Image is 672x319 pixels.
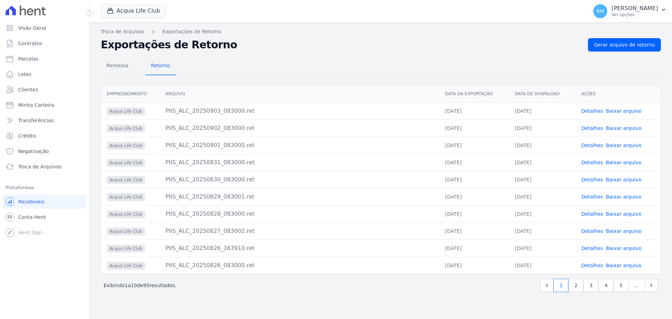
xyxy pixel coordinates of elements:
p: [PERSON_NAME] [611,5,658,12]
td: [DATE] [440,222,509,240]
td: [DATE] [440,171,509,188]
a: 1 [553,279,568,292]
span: 95 [143,283,149,288]
a: Lotes [3,67,86,81]
span: RM [596,9,604,14]
a: Detalhes [581,143,603,148]
td: [DATE] [440,257,509,274]
span: 1 [125,283,128,288]
span: Remessa [102,58,133,72]
td: [DATE] [440,137,509,154]
th: Ações [576,85,660,103]
span: Acqua Life Club [107,125,145,132]
div: Plataformas [6,183,84,192]
nav: Tab selector [101,57,176,75]
div: PIIS_ALC_20250828_083000.ret [166,210,434,218]
a: Detalhes [581,245,603,251]
a: Detalhes [581,211,603,217]
a: Minha Carteira [3,98,86,112]
a: Baixar arquivo [606,177,642,182]
td: [DATE] [509,154,576,171]
a: Clientes [3,83,86,97]
a: Parcelas [3,52,86,66]
a: Detalhes [581,108,603,114]
a: Exportações de Retorno [162,28,221,35]
th: Data da Exportação [440,85,509,103]
a: 2 [568,279,583,292]
span: Crédito [18,132,36,139]
a: Baixar arquivo [606,143,642,148]
a: Visão Geral [3,21,86,35]
th: Data de Download [509,85,576,103]
a: 5 [614,279,629,292]
div: PIIS_ALC_20250827_083002.ret [166,227,434,235]
a: Baixar arquivo [606,263,642,268]
td: [DATE] [509,119,576,137]
span: Minha Carteira [18,102,54,109]
div: PIIS_ALC_20250826_083000.ret [166,261,434,270]
a: Negativação [3,144,86,158]
a: Detalhes [581,177,603,182]
a: Detalhes [581,263,603,268]
div: PIIS_ALC_20250903_083000.ret [166,107,434,115]
p: Exibindo a de resultados. [104,282,176,289]
a: Baixar arquivo [606,160,642,165]
th: Arquivo [160,85,440,103]
span: 10 [131,283,137,288]
a: Remessa [101,57,134,75]
a: Troca de Arquivos [101,28,144,35]
a: Detalhes [581,160,603,165]
a: Baixar arquivo [606,245,642,251]
span: Recebíveis [18,198,44,205]
span: Negativação [18,148,49,155]
span: Clientes [18,86,38,93]
a: Crédito [3,129,86,143]
td: [DATE] [509,205,576,222]
div: PIIS_ALC_20250902_083000.ret [166,124,434,132]
td: [DATE] [509,102,576,119]
a: Conta Hent [3,210,86,224]
td: [DATE] [440,205,509,222]
span: Acqua Life Club [107,210,145,218]
a: Detalhes [581,228,603,234]
span: Contratos [18,40,42,47]
a: Baixar arquivo [606,211,642,217]
span: Visão Geral [18,25,46,32]
th: Empreendimento [101,85,160,103]
a: Baixar arquivo [606,194,642,200]
span: Troca de Arquivos [18,163,62,170]
a: Next [645,279,658,292]
button: RM [PERSON_NAME] Ver opções [588,1,672,21]
a: Baixar arquivo [606,108,642,114]
span: Acqua Life Club [107,262,145,270]
td: [DATE] [509,240,576,257]
div: PIIS_ALC_20250901_083000.ret [166,141,434,150]
a: 4 [598,279,614,292]
td: [DATE] [440,119,509,137]
a: Detalhes [581,125,603,131]
p: Ver opções [611,12,658,18]
a: Detalhes [581,194,603,200]
td: [DATE] [509,222,576,240]
td: [DATE] [509,171,576,188]
span: Acqua Life Club [107,228,145,235]
span: Acqua Life Club [107,159,145,167]
div: PIIS_ALC_20250826_163910.ret [166,244,434,252]
a: Retorno [145,57,176,75]
a: Previous [540,279,553,292]
div: PIIS_ALC_20250831_083000.ret [166,158,434,167]
td: [DATE] [509,188,576,205]
span: Lotes [18,71,31,78]
a: Gerar arquivo de retorno [588,38,661,51]
span: Acqua Life Club [107,176,145,184]
h2: Exportações de Retorno [101,39,582,51]
span: Parcelas [18,55,38,62]
span: … [628,279,645,292]
span: Retorno [147,58,174,72]
td: [DATE] [440,240,509,257]
td: [DATE] [509,257,576,274]
button: Acqua Life Club [101,4,166,18]
a: 3 [583,279,598,292]
span: Acqua Life Club [107,142,145,150]
a: Baixar arquivo [606,125,642,131]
